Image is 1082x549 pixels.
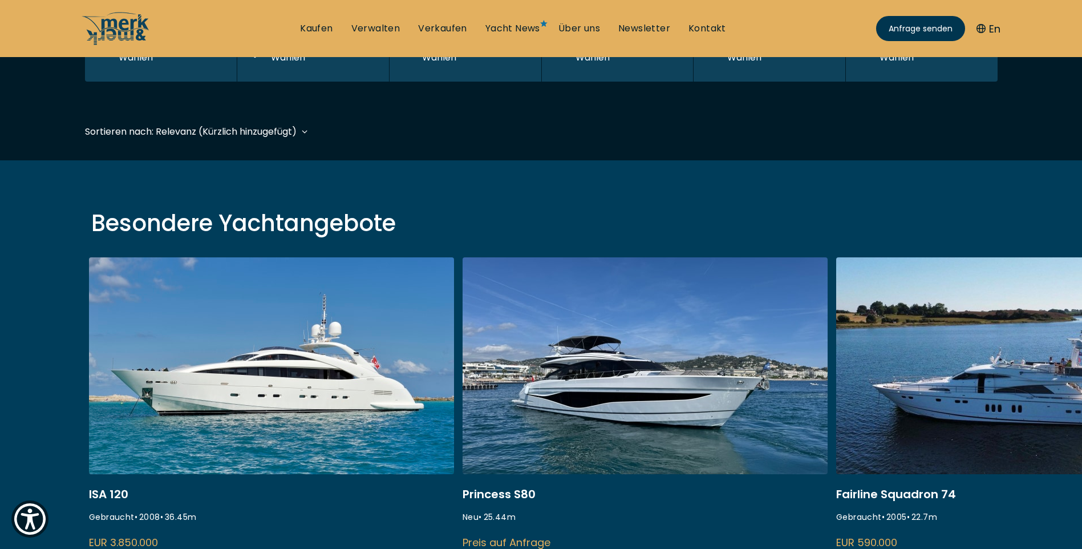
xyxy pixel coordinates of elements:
a: Anfrage senden [876,16,965,41]
a: Kontakt [688,22,726,35]
a: Über uns [558,22,600,35]
a: Kaufen [300,22,333,35]
div: Wählen [576,50,611,64]
a: Verwalten [351,22,400,35]
div: Wählen [422,50,460,64]
div: Sortieren nach: Relevanz (Kürzlich hinzugefügt) [85,124,297,139]
div: Wählen [271,50,305,64]
a: Yacht News [485,22,540,35]
a: Verkaufen [418,22,467,35]
span: Anfrage senden [889,23,953,35]
div: Wählen [119,50,153,64]
button: En [976,21,1000,37]
button: Show Accessibility Preferences [11,500,48,538]
a: Newsletter [618,22,670,35]
div: Wählen [880,50,914,64]
div: Wählen [727,50,761,64]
